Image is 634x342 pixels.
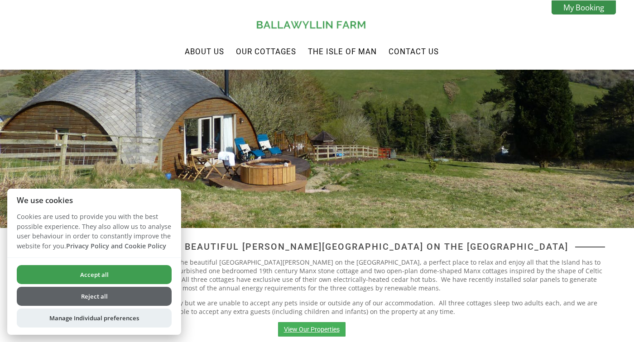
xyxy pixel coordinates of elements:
[66,242,166,250] a: Privacy Policy and Cookie Policy
[389,47,439,56] a: Contact Us
[278,322,346,337] a: View Our Properties
[552,0,616,14] a: My Booking
[7,212,181,257] p: Cookies are used to provide you with the best possible experience. They also allow us to analyse ...
[17,287,172,306] button: Reject all
[308,47,377,56] a: The Isle of Man
[185,47,224,56] a: About Us
[255,18,368,31] img: Ballawyllin Farm
[17,265,172,284] button: Accept all
[48,242,575,252] span: Accommodation in the beautiful [PERSON_NAME][GEOGRAPHIC_DATA] on the [GEOGRAPHIC_DATA]
[17,309,172,328] button: Manage Individual preferences
[18,299,605,316] p: For detailed directions to us please click . Sorry but we are unable to accept any pets inside or...
[7,196,181,204] h2: We use cookies
[18,258,605,292] p: Welcome to the website of [GEOGRAPHIC_DATA] in the beautiful [GEOGRAPHIC_DATA][PERSON_NAME] on th...
[236,47,296,56] a: Our Cottages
